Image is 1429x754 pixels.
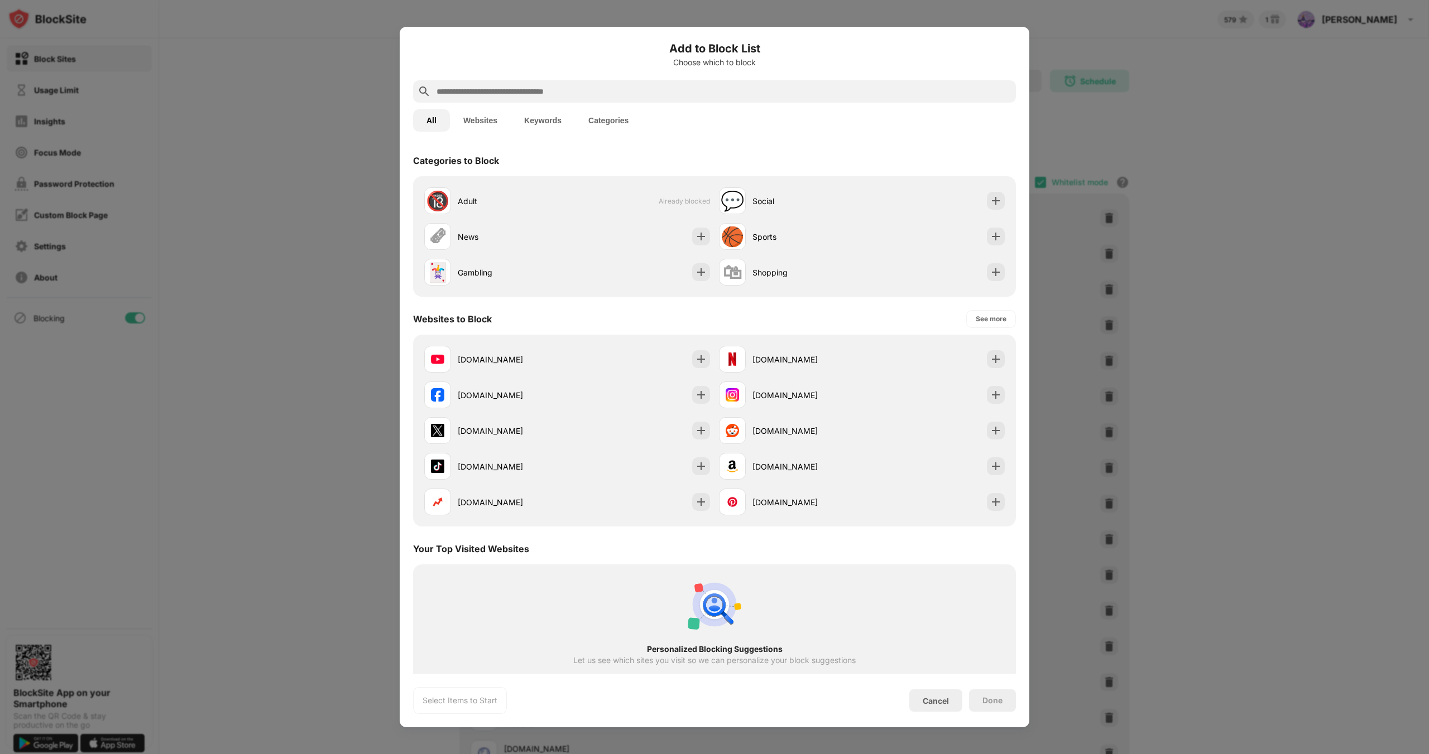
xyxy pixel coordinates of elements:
[428,225,447,248] div: 🗞
[752,267,862,278] div: Shopping
[458,496,567,508] div: [DOMAIN_NAME]
[426,190,449,212] div: 🔞
[458,354,567,365] div: [DOMAIN_NAME]
[688,578,741,631] img: personal-suggestions.svg
[458,425,567,437] div: [DOMAIN_NAME]
[575,109,642,132] button: Categories
[659,197,710,205] span: Already blocked
[752,195,862,207] div: Social
[423,695,497,706] div: Select Items to Start
[726,460,739,473] img: favicons
[458,231,567,243] div: News
[752,389,862,401] div: [DOMAIN_NAME]
[413,109,450,132] button: All
[413,543,529,554] div: Your Top Visited Websites
[433,645,996,654] div: Personalized Blocking Suggestions
[752,425,862,437] div: [DOMAIN_NAME]
[982,696,1003,705] div: Done
[413,40,1016,57] h6: Add to Block List
[752,461,862,472] div: [DOMAIN_NAME]
[431,495,444,509] img: favicons
[752,496,862,508] div: [DOMAIN_NAME]
[752,354,862,365] div: [DOMAIN_NAME]
[511,109,575,132] button: Keywords
[726,424,739,437] img: favicons
[458,389,567,401] div: [DOMAIN_NAME]
[431,460,444,473] img: favicons
[923,696,949,705] div: Cancel
[431,424,444,437] img: favicons
[426,261,449,284] div: 🃏
[458,461,567,472] div: [DOMAIN_NAME]
[721,190,744,212] div: 💬
[573,656,856,665] div: Let us see which sites you visit so we can personalize your block suggestions
[458,267,567,278] div: Gambling
[413,155,499,166] div: Categories to Block
[413,313,492,325] div: Websites to Block
[726,495,739,509] img: favicons
[450,109,511,132] button: Websites
[726,352,739,366] img: favicons
[458,195,567,207] div: Adult
[723,261,742,284] div: 🛍
[431,388,444,402] img: favicons
[413,58,1016,67] div: Choose which to block
[721,225,744,248] div: 🏀
[752,231,862,243] div: Sports
[418,85,431,98] img: search.svg
[726,388,739,402] img: favicons
[976,313,1006,325] div: See more
[431,352,444,366] img: favicons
